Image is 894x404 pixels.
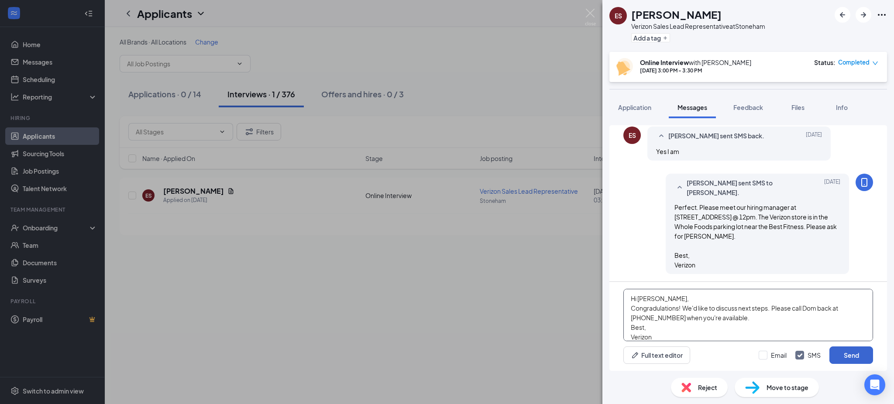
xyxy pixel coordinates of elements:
span: Reject [698,383,717,392]
svg: MobileSms [859,177,870,188]
button: PlusAdd a tag [631,33,670,42]
span: [PERSON_NAME] sent SMS back. [668,131,764,141]
svg: SmallChevronUp [674,182,685,193]
span: Application [618,103,651,111]
button: Full text editorPen [623,346,690,364]
svg: ArrowRight [858,10,869,20]
div: [DATE] 3:00 PM - 3:30 PM [640,67,751,74]
button: ArrowRight [856,7,871,23]
span: Completed [838,58,870,67]
button: Send [829,346,873,364]
span: Yes I am [656,147,679,155]
textarea: Hi [PERSON_NAME], Congradulations! We'd like to discuss next steps. Please call Dom back at [PHON... [623,289,873,341]
div: Verizon Sales Lead Representative at Stoneham [631,22,765,31]
span: [PERSON_NAME] sent SMS to [PERSON_NAME]. [687,178,801,197]
svg: SmallChevronUp [656,131,667,141]
svg: ArrowLeftNew [837,10,848,20]
h1: [PERSON_NAME] [631,7,722,22]
svg: Pen [631,351,640,359]
svg: Plus [663,35,668,41]
span: Messages [677,103,707,111]
span: [DATE] [824,178,840,197]
span: Perfect. Please meet our hiring manager at [STREET_ADDRESS] @ 12pm. The Verizon store is in the W... [674,203,837,269]
div: with [PERSON_NAME] [640,58,751,67]
span: Files [791,103,805,111]
div: Open Intercom Messenger [864,374,885,395]
div: ES [615,11,622,20]
span: down [872,60,878,66]
div: ES [629,131,636,140]
div: Status : [814,58,836,67]
span: Info [836,103,848,111]
button: ArrowLeftNew [835,7,850,23]
span: [DATE] [806,131,822,141]
svg: Ellipses [877,10,887,20]
b: Online Interview [640,58,689,66]
span: Feedback [733,103,763,111]
span: Move to stage [767,383,808,392]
